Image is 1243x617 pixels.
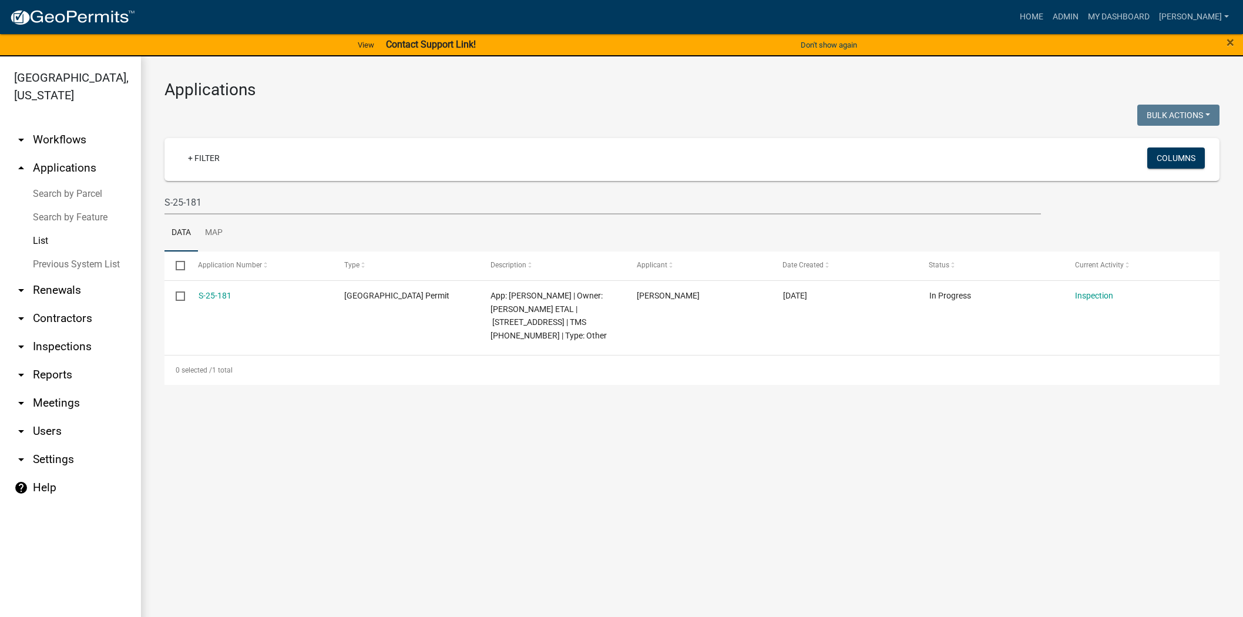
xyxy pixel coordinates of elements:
datatable-header-cell: Applicant [626,252,772,280]
span: Date Created [783,261,824,269]
datatable-header-cell: Date Created [772,252,918,280]
a: View [353,35,379,55]
span: Application Number [199,261,263,269]
span: Jasper County Building Permit [344,291,449,300]
span: 04/16/2025 [783,291,807,300]
datatable-header-cell: Current Activity [1064,252,1210,280]
strong: Contact Support Link! [386,39,476,50]
span: Description [491,261,526,269]
span: × [1227,34,1234,51]
i: arrow_drop_down [14,133,28,147]
span: Status [929,261,950,269]
a: [PERSON_NAME] [1154,6,1234,28]
span: App: AMANDA STREET | Owner: RANKIN LESLIE C JR ETAL | 5838 FRONTAGE RD W | TMS 087-00-04-001 | Ty... [491,291,607,340]
i: arrow_drop_down [14,311,28,326]
h3: Applications [164,80,1220,100]
datatable-header-cell: Status [918,252,1064,280]
input: Search for applications [164,190,1041,214]
datatable-header-cell: Description [479,252,626,280]
i: help [14,481,28,495]
datatable-header-cell: Select [164,252,187,280]
span: Type [344,261,360,269]
i: arrow_drop_up [14,161,28,175]
i: arrow_drop_down [14,368,28,382]
span: Amanda Street [637,291,700,300]
i: arrow_drop_down [14,424,28,438]
i: arrow_drop_down [14,396,28,410]
span: Current Activity [1075,261,1124,269]
button: Columns [1147,147,1205,169]
button: Bulk Actions [1137,105,1220,126]
datatable-header-cell: Type [333,252,479,280]
a: + Filter [179,147,229,169]
a: S-25-181 [199,291,231,300]
a: Admin [1048,6,1083,28]
a: Home [1015,6,1048,28]
span: In Progress [929,291,971,300]
a: My Dashboard [1083,6,1154,28]
i: arrow_drop_down [14,452,28,467]
i: arrow_drop_down [14,283,28,297]
div: 1 total [164,356,1220,385]
a: Data [164,214,198,252]
button: Close [1227,35,1234,49]
a: Inspection [1075,291,1113,300]
a: Map [198,214,230,252]
datatable-header-cell: Application Number [187,252,333,280]
span: 0 selected / [176,366,212,374]
span: Applicant [637,261,667,269]
button: Don't show again [796,35,862,55]
i: arrow_drop_down [14,340,28,354]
